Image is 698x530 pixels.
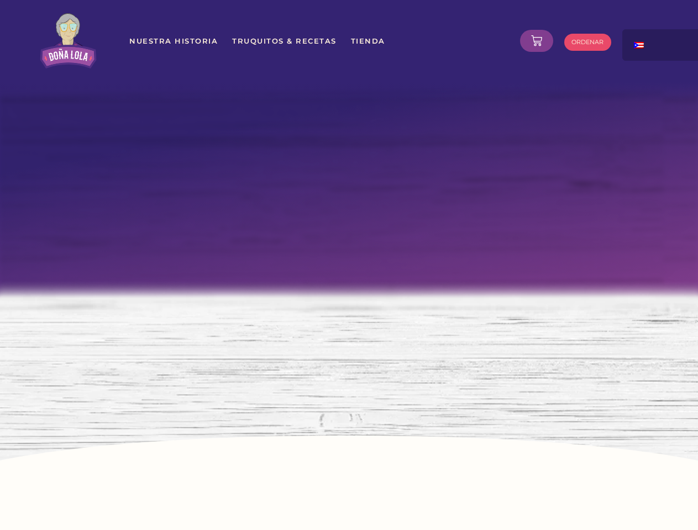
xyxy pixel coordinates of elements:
[232,31,337,51] a: Truquitos & Recetas
[634,42,644,49] img: Spanish
[350,31,386,51] a: Tienda
[129,31,218,51] a: Nuestra Historia
[129,31,512,51] nav: Menu
[564,34,611,51] a: ORDENAR
[571,39,603,45] span: ORDENAR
